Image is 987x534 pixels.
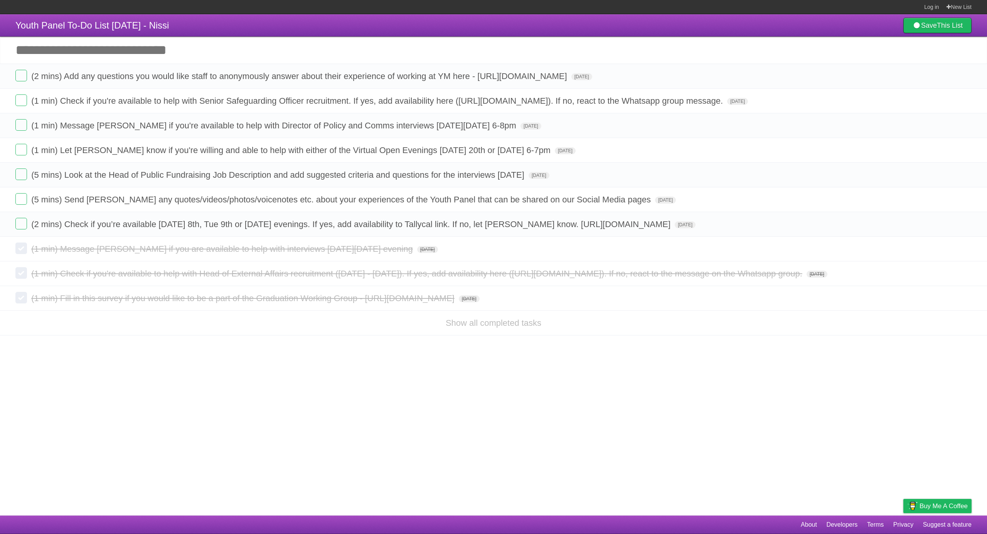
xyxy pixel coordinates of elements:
[937,22,963,29] b: This List
[893,517,913,532] a: Privacy
[907,499,918,512] img: Buy me a coffee
[31,145,552,155] span: (1 min) Let [PERSON_NAME] know if you're willing and able to help with either of the Virtual Open...
[15,144,27,155] label: Done
[520,123,541,130] span: [DATE]
[15,168,27,180] label: Done
[555,147,576,154] span: [DATE]
[571,73,592,80] span: [DATE]
[31,96,725,106] span: (1 min) Check if you're available to help with Senior Safeguarding Officer recruitment. If yes, a...
[31,269,804,278] span: (1 min) Check if you're available to help with Head of External Affairs recruitment ([DATE] - [DA...
[15,193,27,205] label: Done
[15,119,27,131] label: Done
[15,218,27,229] label: Done
[15,20,169,30] span: Youth Panel To-Do List [DATE] - Nissi
[903,499,972,513] a: Buy me a coffee
[15,292,27,303] label: Done
[867,517,884,532] a: Terms
[801,517,817,532] a: About
[923,517,972,532] a: Suggest a feature
[459,295,480,302] span: [DATE]
[31,219,672,229] span: (2 mins) Check if you’re available [DATE] 8th, Tue 9th or [DATE] evenings. If yes, add availabili...
[15,267,27,279] label: Done
[826,517,857,532] a: Developers
[675,221,696,228] span: [DATE]
[655,197,676,204] span: [DATE]
[920,499,968,513] span: Buy me a coffee
[31,121,518,130] span: (1 min) Message [PERSON_NAME] if you're available to help with Director of Policy and Comms inter...
[417,246,438,253] span: [DATE]
[31,244,415,254] span: (1 min) Message [PERSON_NAME] if you are available to help with interviews [DATE][DATE] evening
[15,94,27,106] label: Done
[903,18,972,33] a: SaveThis List
[31,170,526,180] span: (5 mins) Look at the Head of Public Fundraising Job Description and add suggested criteria and qu...
[807,271,827,278] span: [DATE]
[446,318,541,328] a: Show all completed tasks
[15,243,27,254] label: Done
[31,195,653,204] span: (5 mins) Send [PERSON_NAME] any quotes/videos/photos/voicenotes etc. about your experiences of th...
[529,172,549,179] span: [DATE]
[727,98,748,105] span: [DATE]
[31,71,569,81] span: (2 mins) Add any questions you would like staff to anonymously answer about their experience of w...
[15,70,27,81] label: Done
[31,293,456,303] span: (1 min) Fill in this survey if you would like to be a part of the Graduation Working Group - [URL...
